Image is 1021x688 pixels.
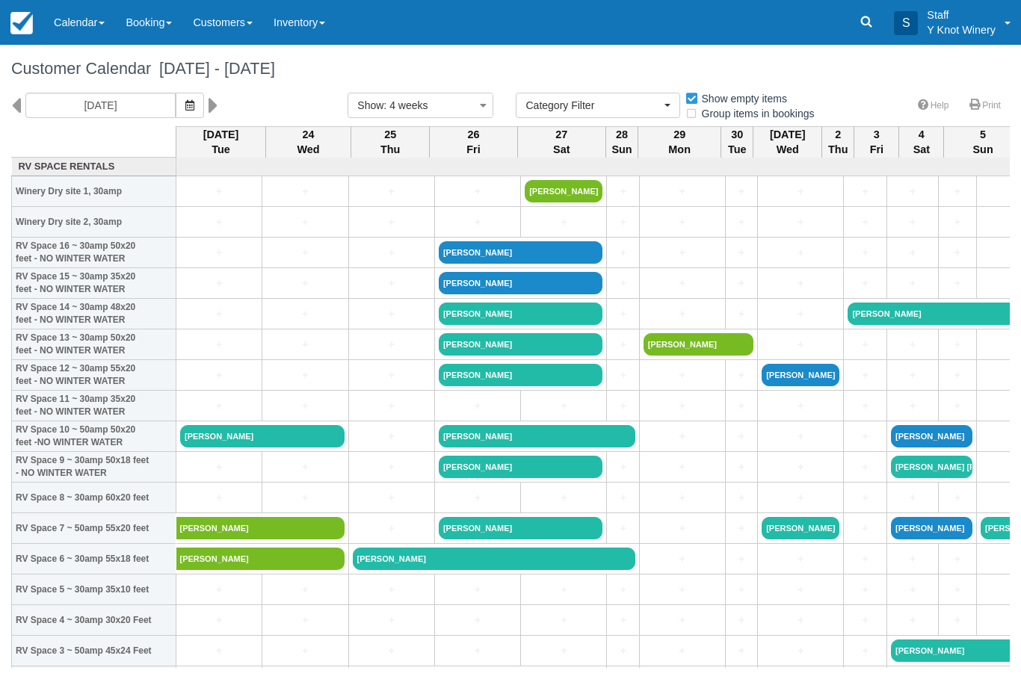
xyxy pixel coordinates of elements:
[644,184,721,199] a: +
[151,59,275,78] span: [DATE] - [DATE]
[848,613,883,628] a: +
[762,582,839,598] a: +
[611,490,635,506] a: +
[12,329,176,360] th: RV Space 13 ~ 30amp 50x20 feet - NO WINTER WATER
[899,126,944,158] th: 4 Sat
[729,459,753,475] a: +
[266,337,344,353] a: +
[822,126,854,158] th: 2 Thu
[848,368,883,383] a: +
[943,582,972,598] a: +
[525,214,602,230] a: +
[180,214,258,230] a: +
[439,517,603,539] a: [PERSON_NAME]
[611,337,635,353] a: +
[762,429,839,444] a: +
[762,551,839,567] a: +
[180,398,258,414] a: +
[644,276,721,291] a: +
[644,306,721,322] a: +
[762,613,839,628] a: +
[357,99,383,111] span: Show
[943,184,972,199] a: +
[12,299,176,329] th: RV Space 14 ~ 30amp 48x20 feet - NO WINTER WATER
[351,126,430,158] th: 25 Thu
[644,429,721,444] a: +
[353,398,431,414] a: +
[266,613,344,628] a: +
[180,425,345,447] a: [PERSON_NAME]
[439,272,603,294] a: [PERSON_NAME]
[266,245,344,261] a: +
[943,245,972,261] a: +
[762,517,839,539] a: [PERSON_NAME]
[353,337,431,353] a: +
[644,551,721,567] a: +
[353,276,431,291] a: +
[729,521,753,536] a: +
[430,126,517,158] th: 26 Fri
[891,551,934,567] a: +
[525,180,602,202] a: [PERSON_NAME]
[176,126,266,158] th: [DATE] Tue
[644,490,721,506] a: +
[353,613,431,628] a: +
[12,544,176,574] th: RV Space 6 ~ 30amp 55x18 feet
[762,306,839,322] a: +
[12,636,176,666] th: RV Space 3 ~ 50amp 45x24 Feet
[611,306,635,322] a: +
[611,521,635,536] a: +
[644,368,721,383] a: +
[943,398,972,414] a: +
[353,184,431,199] a: +
[353,548,635,570] a: [PERSON_NAME]
[12,483,176,513] th: RV Space 8 ~ 30amp 60x20 feet
[848,245,883,261] a: +
[762,490,839,506] a: +
[891,490,934,506] a: +
[638,126,721,158] th: 29 Mon
[266,214,344,230] a: +
[644,582,721,598] a: +
[12,391,176,421] th: RV Space 11 ~ 30amp 35x20 feet - NO WINTER WATER
[525,98,661,113] span: Category Filter
[891,613,934,628] a: +
[848,429,883,444] a: +
[891,456,972,478] a: [PERSON_NAME] [PERSON_NAME] York
[353,521,431,536] a: +
[854,126,899,158] th: 3 Fri
[891,245,934,261] a: +
[266,398,344,414] a: +
[848,490,883,506] a: +
[891,582,934,598] a: +
[353,490,431,506] a: +
[848,459,883,475] a: +
[439,490,516,506] a: +
[848,184,883,199] a: +
[353,214,431,230] a: +
[12,360,176,391] th: RV Space 12 ~ 30amp 55x20 feet - NO WINTER WATER
[685,93,799,103] span: Show empty items
[266,368,344,383] a: +
[891,368,934,383] a: +
[266,126,351,158] th: 24 Wed
[611,643,635,659] a: +
[439,425,635,447] a: [PERSON_NAME]
[927,22,996,37] p: Y Knot Winery
[611,368,635,383] a: +
[891,517,972,539] a: [PERSON_NAME]
[611,184,635,199] a: +
[525,490,602,506] a: +
[729,429,753,444] a: +
[439,364,603,386] a: [PERSON_NAME]
[353,368,431,383] a: +
[762,459,839,475] a: +
[721,126,753,158] th: 30 Tue
[439,456,603,478] a: [PERSON_NAME]
[644,613,721,628] a: +
[943,613,972,628] a: +
[644,398,721,414] a: +
[353,582,431,598] a: +
[729,245,753,261] a: +
[729,276,753,291] a: +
